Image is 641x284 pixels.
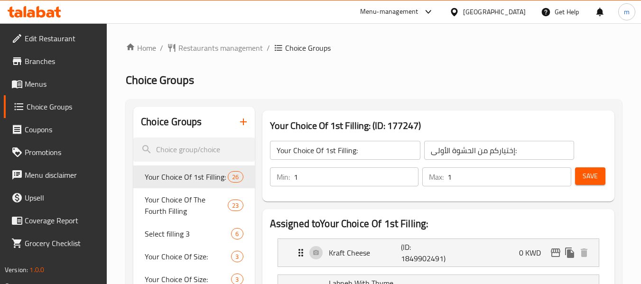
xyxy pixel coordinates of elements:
[548,246,563,260] button: edit
[145,171,228,183] span: Your Choice Of 1st Filling:
[228,201,242,210] span: 23
[277,171,290,183] p: Min:
[133,222,254,245] div: Select filling 36
[4,164,107,186] a: Menu disclaimer
[126,42,622,54] nav: breadcrumb
[563,246,577,260] button: duplicate
[25,33,100,44] span: Edit Restaurant
[4,232,107,255] a: Grocery Checklist
[228,200,243,211] div: Choices
[27,101,100,112] span: Choice Groups
[4,50,107,73] a: Branches
[145,228,231,239] span: Select filling 3
[228,171,243,183] div: Choices
[4,186,107,209] a: Upsell
[270,235,607,271] li: Expand
[4,141,107,164] a: Promotions
[577,246,591,260] button: delete
[463,7,526,17] div: [GEOGRAPHIC_DATA]
[25,124,100,135] span: Coupons
[429,171,444,183] p: Max:
[25,55,100,67] span: Branches
[141,115,202,129] h2: Choice Groups
[278,239,599,266] div: Expand
[5,264,28,276] span: Version:
[25,238,100,249] span: Grocery Checklist
[133,137,254,162] input: search
[167,42,263,54] a: Restaurants management
[160,42,163,54] li: /
[285,42,331,54] span: Choice Groups
[583,170,598,182] span: Save
[329,247,401,258] p: Kraft Cheese
[4,118,107,141] a: Coupons
[575,167,605,185] button: Save
[228,173,242,182] span: 26
[232,275,242,284] span: 3
[4,209,107,232] a: Coverage Report
[29,264,44,276] span: 1.0.0
[624,7,630,17] span: m
[25,215,100,226] span: Coverage Report
[267,42,270,54] li: /
[4,27,107,50] a: Edit Restaurant
[25,147,100,158] span: Promotions
[401,241,449,264] p: (ID: 1849902491)
[4,95,107,118] a: Choice Groups
[25,192,100,203] span: Upsell
[519,247,548,258] p: 0 KWD
[133,245,254,268] div: Your Choice Of Size:3
[133,165,254,188] div: Your Choice Of 1st Filling:26
[232,229,242,238] span: 6
[231,251,243,262] div: Choices
[178,42,263,54] span: Restaurants management
[145,194,228,217] span: Your Choice Of The Fourth Filling
[25,169,100,181] span: Menu disclaimer
[231,228,243,239] div: Choices
[360,6,418,18] div: Menu-management
[126,69,194,91] span: Choice Groups
[25,78,100,90] span: Menus
[145,251,231,262] span: Your Choice Of Size:
[232,252,242,261] span: 3
[270,217,607,231] h2: Assigned to Your Choice Of 1st Filling:
[133,188,254,222] div: Your Choice Of The Fourth Filling23
[270,118,607,133] h3: Your Choice Of 1st Filling: (ID: 177247)
[4,73,107,95] a: Menus
[126,42,156,54] a: Home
